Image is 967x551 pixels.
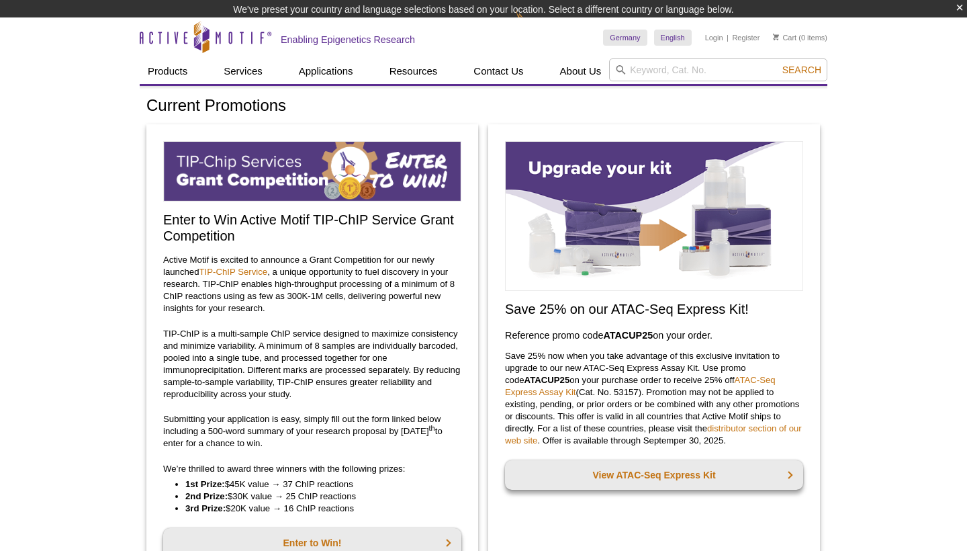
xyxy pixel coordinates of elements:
a: Contact Us [465,58,531,84]
span: Search [782,65,821,75]
h2: Enter to Win Active Motif TIP-ChIP Service Grant Competition [163,212,461,244]
strong: ATACUP25 [524,375,570,385]
strong: ATACUP25 [603,330,653,341]
a: Cart [773,33,796,42]
li: $45K value → 37 ChIP reactions [185,478,448,491]
h2: Save 25% on our ATAC-Seq Express Kit! [505,301,803,317]
a: distributor section of our web site [505,423,802,446]
p: Save 25% now when you take advantage of this exclusive invitation to upgrade to our new ATAC-Seq ... [505,350,803,447]
h3: Reference promo code on your order. [505,327,803,343]
a: English [654,30,692,46]
strong: 2nd Prize: [185,491,228,501]
p: TIP-ChIP is a multi-sample ChIP service designed to maximize consistency and minimize variability... [163,328,461,400]
li: $20K value → 16 ChIP reactions [185,503,448,515]
a: Resources [381,58,446,84]
input: Keyword, Cat. No. [609,58,827,81]
p: Submitting your application is easy, simply fill out the form linked below including a 500-word s... [163,413,461,450]
li: $30K value → 25 ChIP reactions [185,491,448,503]
button: Search [778,64,825,76]
a: Services [216,58,271,84]
a: Register [732,33,759,42]
img: Your Cart [773,34,779,40]
img: TIP-ChIP Service Grant Competition [163,141,461,202]
li: | [727,30,729,46]
strong: 1st Prize: [185,479,225,489]
a: Login [705,33,723,42]
a: Products [140,58,195,84]
p: We’re thrilled to award three winners with the following prizes: [163,463,461,475]
sup: th [429,424,435,432]
strong: 3rd Prize: [185,503,226,513]
img: Save on ATAC-Seq Express Assay Kit [505,141,803,291]
a: About Us [552,58,610,84]
h1: Current Promotions [146,97,821,116]
a: Applications [291,58,361,84]
li: (0 items) [773,30,827,46]
a: View ATAC-Seq Express Kit [505,460,803,490]
a: Germany [603,30,647,46]
h2: Enabling Epigenetics Research [281,34,415,46]
p: Active Motif is excited to announce a Grant Competition for our newly launched , a unique opportu... [163,254,461,314]
a: ATAC-Seq Express Assay Kit [505,375,776,397]
a: TIP-ChIP Service [199,267,268,277]
img: Change Here [516,10,551,42]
